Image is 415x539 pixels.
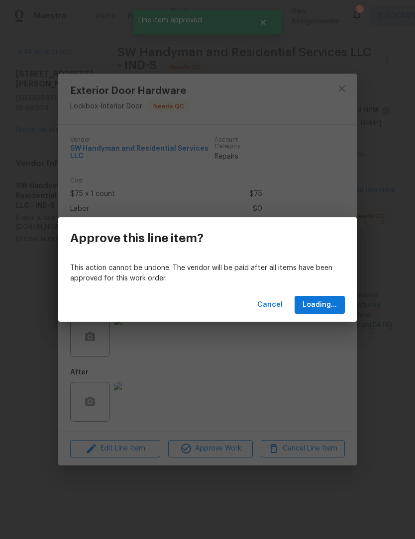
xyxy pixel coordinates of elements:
[295,296,345,314] button: Loading...
[257,299,283,311] span: Cancel
[303,299,337,311] span: Loading...
[70,231,204,245] h3: Approve this line item?
[70,263,345,284] p: This action cannot be undone. The vendor will be paid after all items have been approved for this...
[253,296,287,314] button: Cancel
